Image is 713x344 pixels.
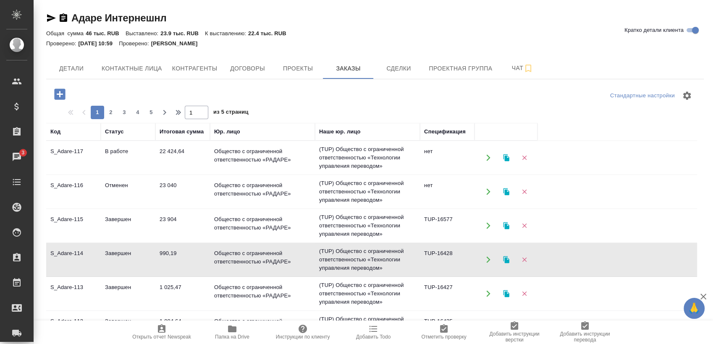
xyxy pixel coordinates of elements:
[480,319,497,336] button: Открыть
[328,63,368,74] span: Заказы
[210,211,315,240] td: Общество с ограниченной ответственностью «РАДАРЕ»
[498,319,515,336] button: Клонировать
[105,128,124,136] div: Статус
[498,149,515,167] button: Клонировать
[46,143,101,172] td: S_Adare-117
[516,217,533,235] button: Удалить
[338,321,409,344] button: Добавить Todo
[480,251,497,268] button: Открыть
[58,13,68,23] button: Скопировать ссылку
[315,277,420,310] td: (TUP) Общество с ограниченной ответственностью «Технологии управления переводом»
[101,143,155,172] td: В работе
[118,106,131,119] button: 3
[215,334,249,340] span: Папка на Drive
[480,149,497,167] button: Открыть
[278,63,318,74] span: Проекты
[46,211,101,240] td: S_Adare-115
[155,177,210,206] td: 23 040
[132,334,191,340] span: Открыть отчет Newspeak
[214,128,240,136] div: Юр. лицо
[16,149,29,157] span: 3
[102,63,162,74] span: Контактные лица
[479,321,550,344] button: Добавить инструкции верстки
[378,63,419,74] span: Сделки
[2,146,31,167] a: 3
[131,108,144,117] span: 4
[51,63,92,74] span: Детали
[86,30,126,36] p: 46 тыс. RUB
[484,331,545,343] span: Добавить инструкции верстки
[624,26,684,34] span: Кратко детали клиента
[155,245,210,274] td: 990,19
[421,334,466,340] span: Отметить проверку
[498,251,515,268] button: Клонировать
[498,183,515,201] button: Клонировать
[516,149,533,167] button: Удалить
[684,298,705,319] button: 🙏
[71,12,167,23] a: Адаре Интернешнл
[550,321,620,344] button: Добавить инструкции перевода
[276,334,330,340] span: Инструкции по клиенту
[687,300,701,317] span: 🙏
[420,211,474,240] td: TUP-16577
[608,89,677,102] div: split button
[315,243,420,276] td: (TUP) Общество с ограниченной ответственностью «Технологии управления переводом»
[155,143,210,172] td: 22 424,64
[523,63,533,73] svg: Подписаться
[420,313,474,342] td: TUP-16425
[151,40,204,47] p: [PERSON_NAME]
[118,108,131,117] span: 3
[46,177,101,206] td: S_Adare-116
[420,143,474,172] td: нет
[480,217,497,235] button: Открыть
[119,40,151,47] p: Проверено:
[409,321,479,344] button: Отметить проверку
[502,63,543,73] span: Чат
[46,13,56,23] button: Скопировать ссылку для ЯМессенджера
[46,245,101,274] td: S_Adare-114
[356,334,391,340] span: Добавить Todo
[480,285,497,302] button: Открыть
[160,30,205,36] p: 23.9 тыс. RUB
[677,86,697,106] span: Настроить таблицу
[205,30,248,36] p: К выставлению:
[79,40,119,47] p: [DATE] 10:59
[126,321,197,344] button: Открыть отчет Newspeak
[131,106,144,119] button: 4
[46,30,86,36] p: Общая сумма
[160,128,204,136] div: Итоговая сумма
[516,319,533,336] button: Удалить
[420,279,474,308] td: TUP-16427
[48,86,71,103] button: Добавить проект
[555,331,615,343] span: Добавить инструкции перевода
[197,321,267,344] button: Папка на Drive
[213,107,249,119] span: из 5 страниц
[516,285,533,302] button: Удалить
[210,177,315,206] td: Общество с ограниченной ответственностью «РАДАРЕ»
[516,183,533,201] button: Удалить
[46,40,79,47] p: Проверено:
[227,63,267,74] span: Договоры
[172,63,218,74] span: Контрагенты
[101,313,155,342] td: Завершен
[46,279,101,308] td: S_Adare-113
[210,245,315,274] td: Общество с ограниченной ответственностью «РАДАРЕ»
[516,251,533,268] button: Удалить
[429,63,492,74] span: Проектная группа
[101,211,155,240] td: Завершен
[210,279,315,308] td: Общество с ограниченной ответственностью «РАДАРЕ»
[267,321,338,344] button: Инструкции по клиенту
[420,177,474,206] td: нет
[104,106,118,119] button: 2
[248,30,293,36] p: 22.4 тыс. RUB
[46,313,101,342] td: S_Adare-112
[155,313,210,342] td: 1 004,64
[315,209,420,242] td: (TUP) Общество с ограниченной ответственностью «Технологии управления переводом»
[144,108,158,117] span: 5
[101,279,155,308] td: Завершен
[210,143,315,172] td: Общество с ограниченной ответственностью «РАДАРЕ»
[155,279,210,308] td: 1 025,47
[315,141,420,175] td: (TUP) Общество с ограниченной ответственностью «Технологии управления переводом»
[424,128,466,136] div: Спецификация
[144,106,158,119] button: 5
